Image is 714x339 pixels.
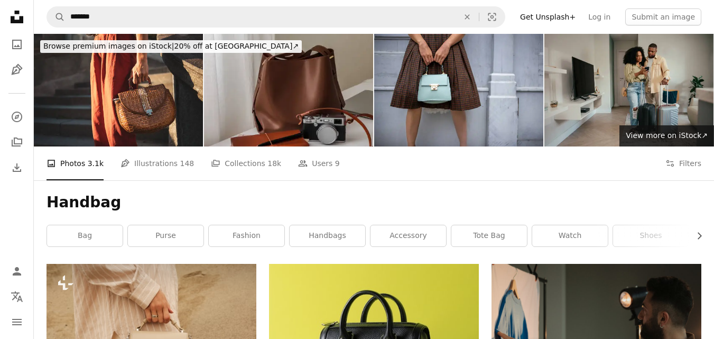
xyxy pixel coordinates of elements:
[582,8,617,25] a: Log in
[34,34,203,146] img: Fashionable woman in red outfit holding a stylish woven handbag
[532,225,608,246] a: watch
[211,146,281,180] a: Collections 18k
[613,225,689,246] a: shoes
[479,7,505,27] button: Visual search
[43,42,174,50] span: Browse premium images on iStock |
[335,158,340,169] span: 9
[6,311,27,333] button: Menu
[6,34,27,55] a: Photos
[370,225,446,246] a: accessory
[6,132,27,153] a: Collections
[374,34,543,146] img: Fashionable woman
[209,225,284,246] a: fashion
[6,157,27,178] a: Download History
[34,34,308,59] a: Browse premium images on iStock|20% off at [GEOGRAPHIC_DATA]↗
[47,329,256,338] a: A woman carrying a white purse walking down a street
[120,146,194,180] a: Illustrations 148
[625,8,701,25] button: Submit an image
[544,34,713,146] img: Couple leaving home with suitcases for travel
[665,146,701,180] button: Filters
[298,146,340,180] a: Users 9
[204,34,373,146] img: Stylish women's accessories - leather tote bag, notebooks, camera on a white table
[626,131,708,140] span: View more on iStock ↗
[128,225,203,246] a: purse
[690,225,701,246] button: scroll list to the right
[6,106,27,127] a: Explore
[267,158,281,169] span: 18k
[451,225,527,246] a: tote bag
[514,8,582,25] a: Get Unsplash+
[47,193,701,212] h1: Handbag
[6,286,27,307] button: Language
[47,6,505,28] form: Find visuals sitewide
[43,42,299,50] span: 20% off at [GEOGRAPHIC_DATA] ↗
[180,158,194,169] span: 148
[290,225,365,246] a: handbags
[269,329,479,338] a: a black leather bag on a yellow background
[47,225,123,246] a: bag
[47,7,65,27] button: Search Unsplash
[456,7,479,27] button: Clear
[6,261,27,282] a: Log in / Sign up
[619,125,714,146] a: View more on iStock↗
[6,59,27,80] a: Illustrations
